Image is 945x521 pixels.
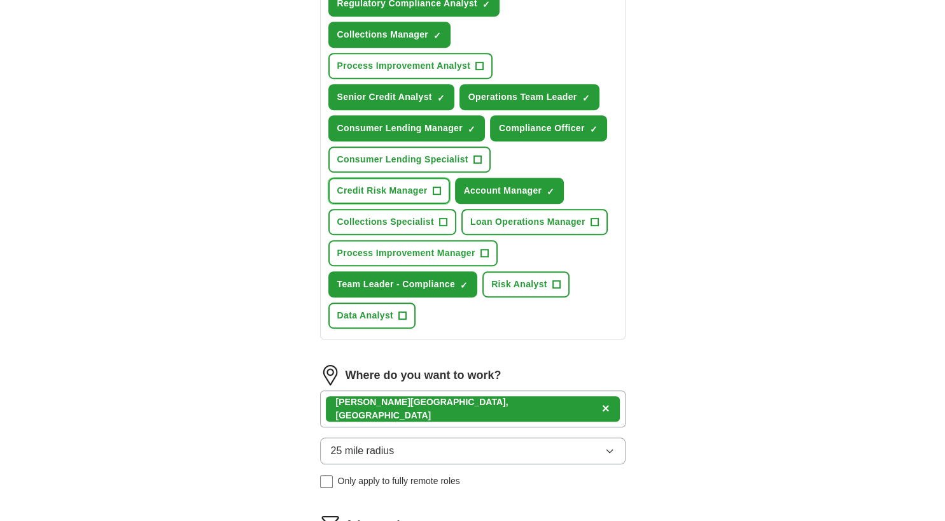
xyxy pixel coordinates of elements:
[328,22,451,48] button: Collections Manager✓
[331,443,395,459] span: 25 mile radius
[455,178,564,204] button: Account Manager✓
[470,215,585,229] span: Loan Operations Manager
[328,115,485,141] button: Consumer Lending Manager✓
[602,401,610,415] span: ×
[337,215,434,229] span: Collections Specialist
[602,399,610,418] button: ×
[336,397,410,407] strong: [PERSON_NAME]
[328,84,454,110] button: Senior Credit Analyst✓
[337,153,468,166] span: Consumer Lending Specialist
[328,303,416,329] button: Data Analyst
[468,90,577,104] span: Operations Team Leader
[320,438,626,464] button: 25 mile radius
[337,184,428,197] span: Credit Risk Manager
[328,271,478,297] button: Team Leader - Compliance✓
[328,178,450,204] button: Credit Risk Manager
[459,84,599,110] button: Operations Team Leader✓
[461,209,608,235] button: Loan Operations Manager
[490,115,607,141] button: Compliance Officer✓
[590,124,598,134] span: ✓
[491,278,547,291] span: Risk Analyst
[464,184,542,197] span: Account Manager
[336,396,597,422] div: [GEOGRAPHIC_DATA], [GEOGRAPHIC_DATA]
[433,31,441,41] span: ✓
[337,122,463,135] span: Consumer Lending Manager
[337,246,475,260] span: Process Improvement Manager
[460,280,468,290] span: ✓
[482,271,570,297] button: Risk Analyst
[320,365,340,385] img: location.png
[328,240,498,266] button: Process Improvement Manager
[337,59,471,73] span: Process Improvement Analyst
[328,146,491,173] button: Consumer Lending Specialist
[320,475,333,488] input: Only apply to fully remote roles
[346,367,501,384] label: Where do you want to work?
[337,309,394,322] span: Data Analyst
[437,93,445,103] span: ✓
[328,209,456,235] button: Collections Specialist
[499,122,585,135] span: Compliance Officer
[468,124,475,134] span: ✓
[337,90,432,104] span: Senior Credit Analyst
[547,187,554,197] span: ✓
[337,278,456,291] span: Team Leader - Compliance
[328,53,493,79] button: Process Improvement Analyst
[337,28,429,41] span: Collections Manager
[582,93,590,103] span: ✓
[338,475,460,488] span: Only apply to fully remote roles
